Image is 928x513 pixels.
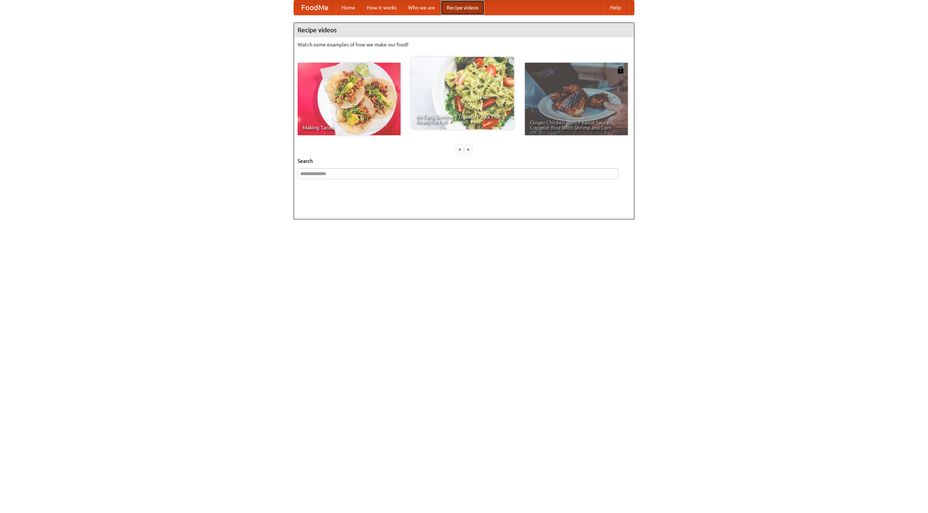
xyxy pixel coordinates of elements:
span: An Easy, Summery Tomato Pasta That's Ready for Fall [416,114,509,124]
a: An Easy, Summery Tomato Pasta That's Ready for Fall [411,57,514,129]
div: « [456,145,463,154]
a: Help [604,0,627,15]
div: » [465,145,472,154]
h5: Search [298,157,630,165]
a: FoodMe [294,0,336,15]
h4: Recipe videos [294,23,634,37]
a: Who we are [402,0,441,15]
img: 483408.png [617,66,624,74]
a: How it works [361,0,402,15]
a: Making Tacos [298,63,401,135]
a: Recipe videos [441,0,484,15]
a: Home [336,0,361,15]
p: Watch some examples of how we make our food! [298,41,630,48]
span: Making Tacos [303,125,395,130]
